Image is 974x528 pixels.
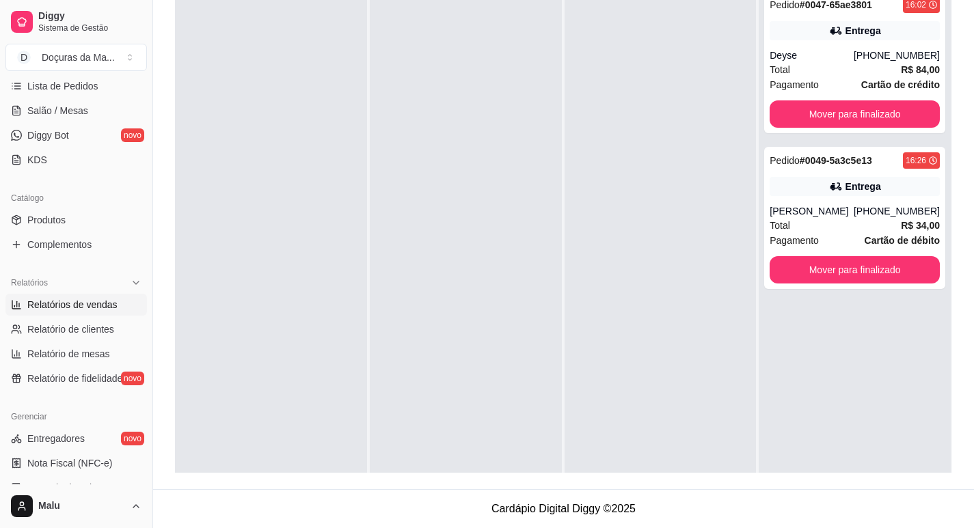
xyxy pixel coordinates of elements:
span: Relatórios de vendas [27,298,118,311]
span: Relatório de mesas [27,347,110,361]
span: Relatório de clientes [27,322,114,336]
span: Malu [38,500,125,512]
a: Relatório de clientes [5,318,147,340]
a: Diggy Botnovo [5,124,147,146]
a: Produtos [5,209,147,231]
div: Catálogo [5,187,147,209]
div: Doçuras da Ma ... [42,51,115,64]
button: Mover para finalizado [770,256,940,283]
strong: Cartão de crédito [861,79,940,90]
a: Lista de Pedidos [5,75,147,97]
div: Entrega [846,24,881,38]
a: KDS [5,149,147,171]
span: Produtos [27,213,66,227]
span: Total [770,62,790,77]
div: Entrega [846,180,881,193]
strong: # 0049-5a3c5e13 [800,155,872,166]
span: Lista de Pedidos [27,79,98,93]
button: Malu [5,490,147,523]
button: Select a team [5,44,147,71]
span: Sistema de Gestão [38,23,141,33]
strong: Cartão de débito [865,235,940,246]
span: D [17,51,31,64]
span: Pagamento [770,233,819,248]
div: [PHONE_NUMBER] [854,204,940,218]
span: Diggy Bot [27,128,69,142]
a: Nota Fiscal (NFC-e) [5,452,147,474]
span: Nota Fiscal (NFC-e) [27,456,112,470]
a: Relatório de mesas [5,343,147,365]
span: Relatório de fidelidade [27,372,122,385]
span: Salão / Mesas [27,104,88,117]
footer: Cardápio Digital Diggy © 2025 [153,489,974,528]
span: Complementos [27,238,92,251]
span: Controle de caixa [27,481,102,495]
div: Gerenciar [5,406,147,428]
span: Total [770,218,790,233]
span: KDS [27,153,47,167]
a: Entregadoresnovo [5,428,147,449]
div: 16:26 [906,155,926,166]
a: Complementos [5,234,147,255]
div: [PERSON_NAME] [770,204,854,218]
a: Salão / Mesas [5,100,147,122]
button: Mover para finalizado [770,100,940,128]
strong: R$ 84,00 [901,64,940,75]
span: Diggy [38,10,141,23]
strong: R$ 34,00 [901,220,940,231]
a: Relatórios de vendas [5,294,147,316]
span: Entregadores [27,432,85,445]
div: [PHONE_NUMBER] [854,48,940,62]
div: Deyse [770,48,854,62]
a: DiggySistema de Gestão [5,5,147,38]
a: Relatório de fidelidadenovo [5,367,147,389]
span: Pedido [770,155,800,166]
a: Controle de caixa [5,477,147,499]
span: Pagamento [770,77,819,92]
span: Relatórios [11,277,48,288]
